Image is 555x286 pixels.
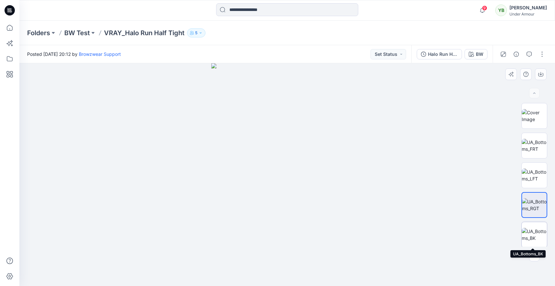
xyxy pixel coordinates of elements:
[79,51,121,57] a: Browzwear Support
[417,49,462,59] button: Halo Run Half Tight (1)
[495,5,507,16] div: YB
[509,4,547,12] div: [PERSON_NAME]
[465,49,487,59] button: BW
[195,29,197,36] p: 5
[522,169,547,182] img: UA_Bottoms_LFT
[522,198,547,212] img: UA_Bottoms_RGT
[509,12,547,16] div: Under Armour
[187,28,205,37] button: 5
[64,28,90,37] a: BW Test
[211,63,363,286] img: eyJhbGciOiJIUzI1NiIsImtpZCI6IjAiLCJzbHQiOiJzZXMiLCJ0eXAiOiJKV1QifQ.eyJkYXRhIjp7InR5cGUiOiJzdG9yYW...
[476,51,483,58] div: BW
[104,28,184,37] p: VRAY_Halo Run Half Tight
[27,51,121,57] span: Posted [DATE] 20:12 by
[522,109,547,123] img: Cover Image
[27,28,50,37] a: Folders
[482,5,487,11] span: 9
[522,139,547,152] img: UA_Bottoms_FRT
[522,228,547,241] img: UA_Bottoms_BK
[428,51,458,58] div: Halo Run Half Tight (1)
[511,49,521,59] button: Details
